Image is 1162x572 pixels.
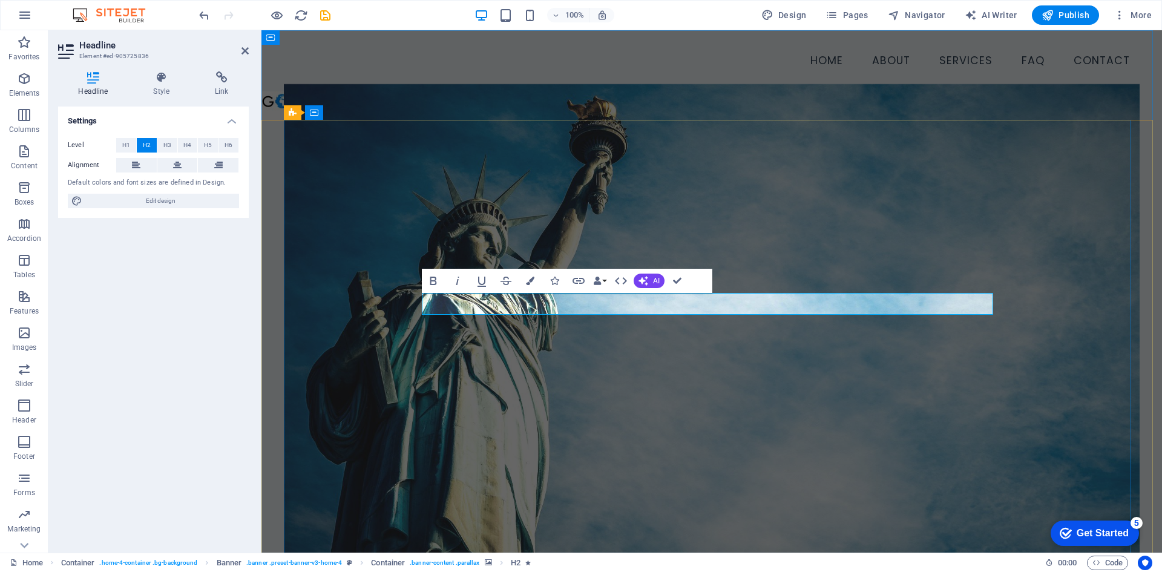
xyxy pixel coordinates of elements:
[13,488,35,498] p: Forms
[1032,5,1099,25] button: Publish
[826,9,868,21] span: Pages
[634,274,665,288] button: AI
[10,306,39,316] p: Features
[8,52,39,62] p: Favorites
[218,138,238,153] button: H6
[70,8,160,22] img: Editor Logo
[960,5,1022,25] button: AI Writer
[525,559,531,566] i: Element contains an animation
[1114,9,1152,21] span: More
[318,8,332,22] button: save
[547,8,590,22] button: 100%
[347,559,352,566] i: This element is a customizable preset
[197,8,211,22] i: Undo: Cut (Ctrl+Z)
[371,556,405,570] span: Click to select. Double-click to edit
[195,71,249,97] h4: Link
[163,138,171,153] span: H3
[204,138,212,153] span: H5
[58,71,133,97] h4: Headline
[79,51,225,62] h3: Element #ed-905725836
[567,269,590,293] button: Link
[1066,558,1068,567] span: :
[9,88,40,98] p: Elements
[197,8,211,22] button: undo
[178,138,198,153] button: H4
[90,2,102,15] div: 5
[543,269,566,293] button: Icons
[269,8,284,22] button: Click here to leave preview mode and continue editing
[410,556,479,570] span: . banner-content .parallax
[1092,556,1123,570] span: Code
[246,556,342,570] span: . banner .preset-banner-v3-home-4
[294,8,308,22] button: reload
[217,556,242,570] span: Click to select. Double-click to edit
[757,5,812,25] button: Design
[13,270,35,280] p: Tables
[61,556,95,570] span: Click to select. Double-click to edit
[79,40,249,51] h2: Headline
[13,452,35,461] p: Footer
[965,9,1017,21] span: AI Writer
[183,138,191,153] span: H4
[9,125,39,134] p: Columns
[225,138,232,153] span: H6
[157,138,177,153] button: H3
[888,9,945,21] span: Navigator
[294,8,308,22] i: Reload page
[1138,556,1152,570] button: Usercentrics
[883,5,950,25] button: Navigator
[116,138,136,153] button: H1
[1058,556,1077,570] span: 00 00
[1042,9,1089,21] span: Publish
[61,556,531,570] nav: breadcrumb
[10,6,98,31] div: Get Started 5 items remaining, 0% complete
[597,10,608,21] i: On resize automatically adjust zoom level to fit chosen device.
[7,524,41,534] p: Marketing
[565,8,585,22] h6: 100%
[494,269,517,293] button: Strikethrough
[653,277,660,284] span: AI
[12,415,36,425] p: Header
[68,178,239,188] div: Default colors and font sizes are defined in Design.
[11,161,38,171] p: Content
[609,269,632,293] button: HTML
[1087,556,1128,570] button: Code
[1109,5,1157,25] button: More
[137,138,157,153] button: H2
[511,556,520,570] span: Click to select. Double-click to edit
[757,5,812,25] div: Design (Ctrl+Alt+Y)
[519,269,542,293] button: Colors
[133,71,195,97] h4: Style
[68,194,239,208] button: Edit design
[198,138,218,153] button: H5
[68,158,116,173] label: Alignment
[761,9,807,21] span: Design
[7,234,41,243] p: Accordion
[821,5,873,25] button: Pages
[1045,556,1077,570] h6: Session time
[86,194,235,208] span: Edit design
[10,556,43,570] a: Click to cancel selection. Double-click to open Pages
[318,8,332,22] i: Save (Ctrl+S)
[485,559,492,566] i: This element contains a background
[470,269,493,293] button: Underline (Ctrl+U)
[12,343,37,352] p: Images
[58,107,249,128] h4: Settings
[68,138,116,153] label: Level
[15,379,34,389] p: Slider
[143,138,151,153] span: H2
[666,269,689,293] button: Confirm (Ctrl+⏎)
[591,269,608,293] button: Data Bindings
[15,197,34,207] p: Boxes
[446,269,469,293] button: Italic (Ctrl+I)
[422,269,445,293] button: Bold (Ctrl+B)
[99,556,197,570] span: . home-4-container .bg-background
[122,138,130,153] span: H1
[36,13,88,24] div: Get Started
